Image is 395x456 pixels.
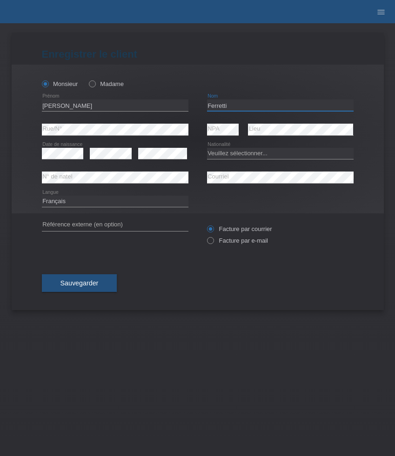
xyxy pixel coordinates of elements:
[89,80,95,86] input: Madame
[207,237,213,249] input: Facture par e-mail
[42,274,117,292] button: Sauvegarder
[42,80,48,86] input: Monsieur
[207,237,268,244] label: Facture par e-mail
[60,279,99,287] span: Sauvegarder
[376,7,386,17] i: menu
[207,225,213,237] input: Facture par courrier
[42,80,78,87] label: Monsieur
[372,9,390,14] a: menu
[89,80,124,87] label: Madame
[207,225,272,232] label: Facture par courrier
[42,48,354,60] h1: Enregistrer le client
